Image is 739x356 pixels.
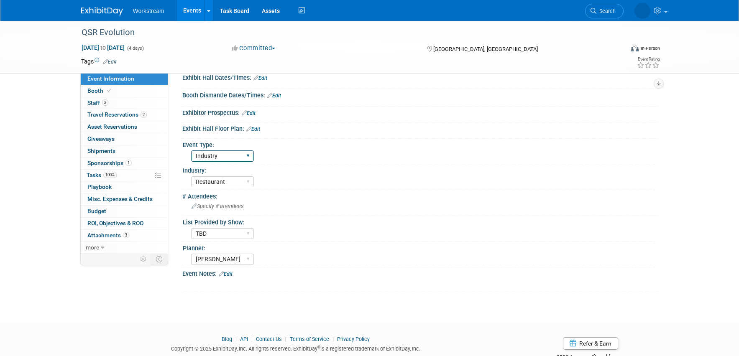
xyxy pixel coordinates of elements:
span: to [99,44,107,51]
div: Event Format [574,43,660,56]
button: Committed [229,44,279,53]
div: Planner: [183,242,655,252]
a: Sponsorships1 [81,158,168,169]
a: Search [585,4,624,18]
a: API [240,336,248,342]
a: Asset Reservations [81,121,168,133]
span: Specify # attendees [192,203,243,209]
a: Edit [103,59,117,65]
div: Event Type: [183,139,655,149]
span: Tasks [87,172,117,178]
span: Giveaways [87,135,115,142]
span: 3 [123,232,129,238]
div: QSR Evolution [79,25,611,40]
a: Travel Reservations2 [81,109,168,121]
a: ROI, Objectives & ROO [81,218,168,229]
img: Tatia Meghdadi [634,3,650,19]
a: Playbook [81,181,168,193]
span: 3 [102,99,108,106]
span: 1 [125,160,132,166]
span: 2 [141,112,147,118]
span: Asset Reservations [87,123,137,130]
a: Refer & Earn [563,337,618,350]
span: 100% [103,172,117,178]
div: Industry: [183,164,655,175]
span: ROI, Objectives & ROO [87,220,143,226]
span: Budget [87,208,106,214]
div: Exhibitor Prospectus: [182,107,658,117]
span: Staff [87,99,108,106]
td: Tags [81,57,117,66]
span: more [86,244,99,251]
span: Booth [87,87,113,94]
a: Contact Us [256,336,282,342]
a: Tasks100% [81,170,168,181]
div: Booth Dismantle Dates/Times: [182,89,658,100]
div: Exhibit Hall Dates/Times: [182,71,658,82]
img: Format-Inperson.png [631,45,639,51]
a: Edit [253,75,267,81]
td: Personalize Event Tab Strip [136,254,151,264]
div: In-Person [640,45,660,51]
span: Workstream [133,8,164,14]
span: | [330,336,336,342]
span: Event Information [87,75,134,82]
a: Edit [242,110,256,116]
a: more [81,242,168,254]
a: Edit [246,126,260,132]
a: Blog [222,336,232,342]
div: List Provided by Show: [183,216,655,226]
a: Attachments3 [81,230,168,242]
td: Toggle Event Tabs [151,254,168,264]
a: Shipments [81,145,168,157]
img: ExhibitDay [81,7,123,15]
a: Staff3 [81,97,168,109]
div: # Attendees: [182,190,658,201]
a: Privacy Policy [337,336,370,342]
span: Playbook [87,183,112,190]
span: [DATE] [DATE] [81,44,125,51]
a: Misc. Expenses & Credits [81,193,168,205]
a: Edit [219,271,233,277]
span: | [233,336,239,342]
a: Giveaways [81,133,168,145]
span: Shipments [87,147,115,154]
span: | [283,336,289,342]
span: Search [596,8,616,14]
a: Terms of Service [290,336,329,342]
i: Booth reservation complete [107,88,111,93]
a: Event Information [81,73,168,85]
div: Event Notes: [182,267,658,278]
a: Edit [267,93,281,99]
div: Exhibit Hall Floor Plan: [182,122,658,133]
a: Budget [81,206,168,217]
span: [GEOGRAPHIC_DATA], [GEOGRAPHIC_DATA] [433,46,538,52]
span: Sponsorships [87,160,132,166]
span: Misc. Expenses & Credits [87,196,153,202]
div: Copyright © 2025 ExhibitDay, Inc. All rights reserved. ExhibitDay is a registered trademark of Ex... [81,343,511,353]
span: Travel Reservations [87,111,147,118]
span: | [249,336,255,342]
sup: ® [317,345,320,349]
div: Event Rating [637,57,660,61]
span: (4 days) [126,46,144,51]
span: Attachments [87,232,129,239]
a: Booth [81,85,168,97]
